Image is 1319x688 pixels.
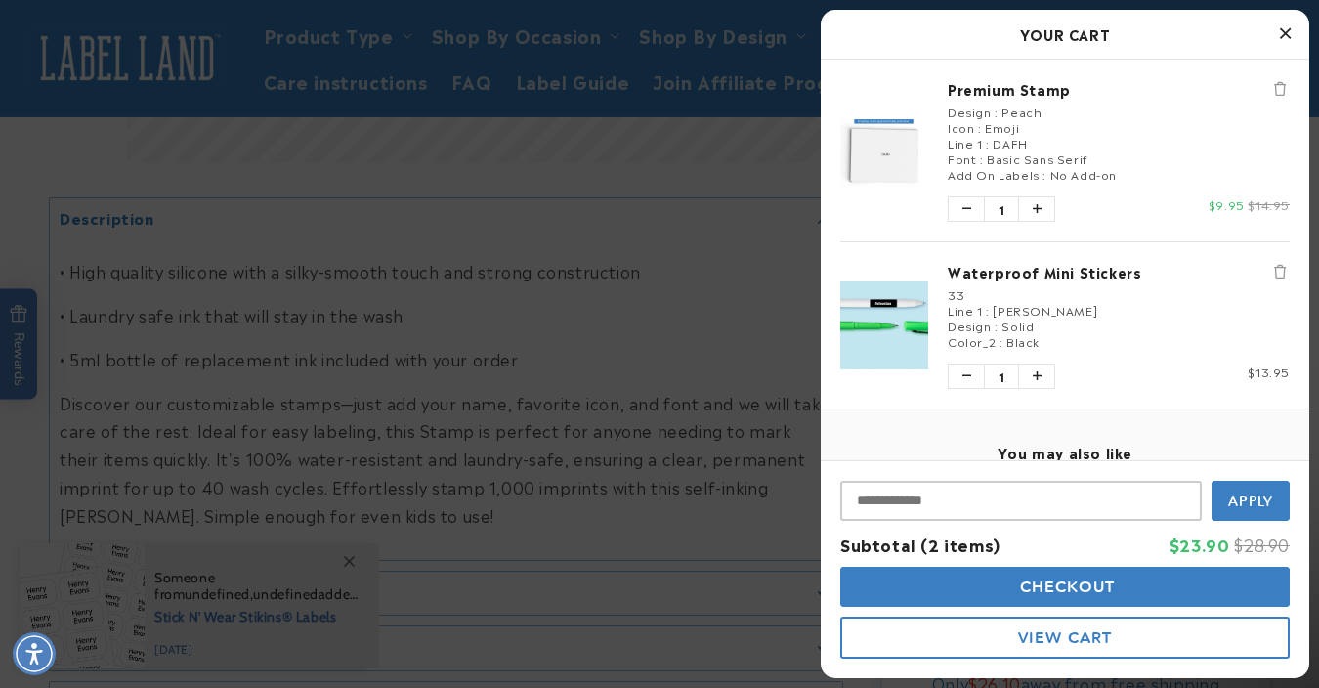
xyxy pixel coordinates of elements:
[986,301,990,319] span: :
[948,165,1040,183] span: Add On Labels
[995,103,999,120] span: :
[840,60,1290,241] li: product
[1270,79,1290,99] button: Remove Premium Stamp
[984,197,1019,221] span: 1
[948,150,976,167] span: Font
[948,301,983,319] span: Line 1
[13,632,56,675] div: Accessibility Menu
[840,533,1000,556] span: Subtotal (2 items)
[1234,533,1290,556] span: $28.90
[948,262,1290,281] a: Waterproof Mini Stickers
[1270,20,1299,49] button: Close Cart
[995,317,999,334] span: :
[949,365,984,388] button: Decrease quantity of Waterproof Mini Stickers
[1042,165,1046,183] span: :
[840,617,1290,659] button: View Cart
[840,481,1202,521] input: Input Discount
[840,567,1290,607] button: Checkout
[1212,481,1290,521] button: Apply
[985,118,1019,136] span: Emoji
[1248,363,1290,380] span: $13.95
[1209,195,1245,213] span: $9.95
[840,107,928,194] img: Premium Stamp
[840,281,928,369] img: White design mini rectangle name label applied to a pen
[948,286,1290,302] div: 33
[1248,195,1290,213] span: $14.95
[987,150,1088,167] span: Basic Sans Serif
[840,20,1290,49] h2: Your Cart
[948,118,974,136] span: Icon
[1001,317,1034,334] span: Solid
[949,197,984,221] button: Decrease quantity of Premium Stamp
[1228,493,1274,510] span: Apply
[1018,628,1112,647] span: View Cart
[1019,197,1054,221] button: Increase quantity of Premium Stamp
[993,301,1097,319] span: [PERSON_NAME]
[948,79,1290,99] a: Premium Stamp
[19,55,240,92] button: Is the ink included with the stamp?
[840,444,1290,461] h4: You may also like
[840,241,1290,408] li: product
[948,134,983,151] span: Line 1
[1015,578,1116,596] span: Checkout
[980,150,984,167] span: :
[993,134,1027,151] span: DAFH
[1170,533,1230,556] span: $23.90
[1000,332,1003,350] span: :
[948,332,996,350] span: Color_2
[948,103,992,120] span: Design
[1001,103,1042,120] span: Peach
[30,109,240,147] button: How many imprints can I make?
[948,317,992,334] span: Design
[1270,262,1290,281] button: Remove Waterproof Mini Stickers
[1050,165,1117,183] span: No Add-on
[978,118,982,136] span: :
[984,365,1019,388] span: 1
[1006,332,1040,350] span: Black
[986,134,990,151] span: :
[1019,365,1054,388] button: Increase quantity of Waterproof Mini Stickers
